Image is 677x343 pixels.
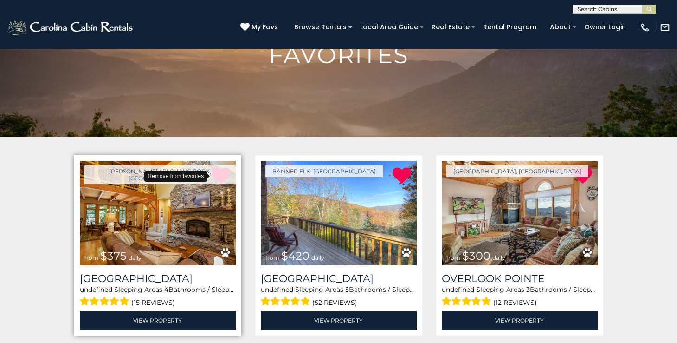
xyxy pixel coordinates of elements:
span: 12 [234,285,240,294]
a: Overlook Pointe [442,272,598,285]
img: White-1-2.png [7,18,135,37]
a: Overlook Pointe from $300 daily [442,161,598,265]
a: [GEOGRAPHIC_DATA] [80,272,236,285]
span: 4 [164,285,168,294]
span: daily [311,254,324,261]
span: $420 [281,249,309,263]
span: from [446,254,460,261]
a: View Property [80,311,236,330]
a: About [545,20,575,34]
span: $300 [462,249,490,263]
img: Mountain Song Lodge [80,161,236,265]
div: Bathrooms / Sleeps: [261,285,417,309]
img: North View Lodge [261,161,417,265]
span: daily [129,254,142,261]
a: Mountain Song Lodge from $375 daily [80,161,236,265]
a: View Property [261,311,417,330]
span: 5 [345,285,349,294]
div: Bathrooms / Sleeps: [80,285,236,309]
a: [PERSON_NAME] / Blowing Rock, [GEOGRAPHIC_DATA] [84,165,236,184]
span: 18 [414,285,421,294]
a: Real Estate [427,20,474,34]
a: Local Area Guide [355,20,423,34]
a: North View Lodge from $420 daily [261,161,417,265]
span: 3 [526,285,530,294]
a: Browse Rentals [290,20,351,34]
img: mail-regular-white.png [660,22,670,33]
div: Bathrooms / Sleeps: [442,285,598,309]
span: daily [492,254,505,261]
span: from [84,254,98,261]
span: (12 reviews) [493,297,537,309]
span: (52 reviews) [312,297,357,309]
a: Rental Program [478,20,541,34]
h3: North View Lodge [261,272,417,285]
span: from [265,254,279,261]
a: [GEOGRAPHIC_DATA], [GEOGRAPHIC_DATA] [446,165,588,177]
a: My Favs [240,22,280,33]
span: (15 reviews) [131,297,175,309]
span: undefined Sleeping Areas [442,285,524,294]
span: undefined Sleeping Areas [261,285,343,294]
img: phone-regular-white.png [640,22,650,33]
a: Banner Elk, [GEOGRAPHIC_DATA] [265,165,383,177]
a: View Property [442,311,598,330]
span: $375 [100,249,127,263]
a: Owner Login [580,20,631,34]
img: Overlook Pointe [442,161,598,265]
h3: Mountain Song Lodge [80,272,236,285]
span: 10 [595,285,602,294]
span: undefined Sleeping Areas [80,285,162,294]
div: Remove from favorites [144,171,208,182]
a: Remove from favorites [393,166,411,186]
span: My Favs [251,22,278,32]
a: [GEOGRAPHIC_DATA] [261,272,417,285]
